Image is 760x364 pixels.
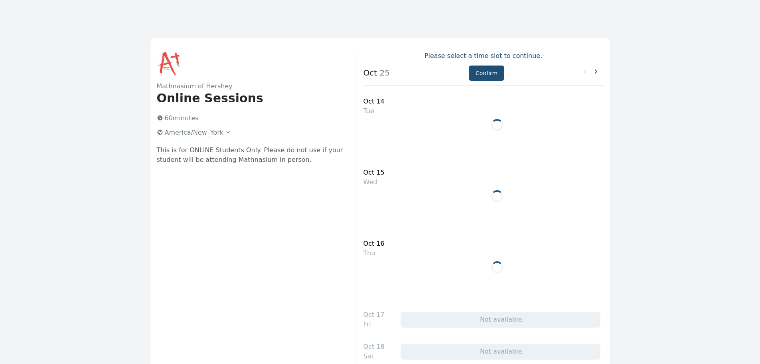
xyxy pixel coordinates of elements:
[154,126,235,139] button: America/New_York
[363,68,377,78] strong: Oct
[469,66,504,81] button: Confirm
[363,177,385,187] div: Wed
[401,344,600,360] div: Not available.
[363,51,604,61] p: Please select a time slot to continue.
[157,51,182,77] img: Mathnasium of Hershey
[363,342,385,352] div: Oct 18
[363,249,385,258] div: Thu
[157,145,344,165] p: This is for ONLINE Students Only. Please do not use if your student will be attending Mathnasium ...
[363,320,385,329] div: Fri
[363,168,385,177] div: Oct 15
[363,106,385,116] div: Tue
[154,112,344,125] p: 60 minutes
[363,352,385,361] div: Sat
[401,312,600,328] div: Not available.
[363,97,385,106] div: Oct 14
[363,239,385,249] div: Oct 16
[157,91,344,105] h1: Online Sessions
[157,82,344,91] h2: Mathnasium of Hershey
[377,68,390,78] span: 25
[363,310,385,320] div: Oct 17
